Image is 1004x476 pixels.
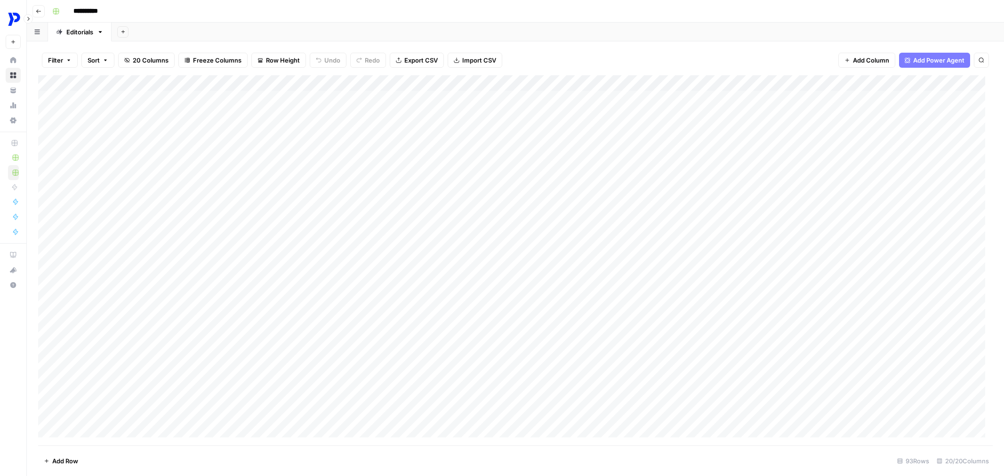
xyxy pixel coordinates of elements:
[310,53,346,68] button: Undo
[6,247,21,262] a: AirOps Academy
[6,278,21,293] button: Help + Support
[365,56,380,65] span: Redo
[350,53,386,68] button: Redo
[838,53,895,68] button: Add Column
[42,53,78,68] button: Filter
[6,113,21,128] a: Settings
[324,56,340,65] span: Undo
[251,53,306,68] button: Row Height
[6,68,21,83] a: Browse
[6,263,20,277] div: What's new?
[390,53,444,68] button: Export CSV
[448,53,502,68] button: Import CSV
[462,56,496,65] span: Import CSV
[52,456,78,466] span: Add Row
[404,56,438,65] span: Export CSV
[6,98,21,113] a: Usage
[48,23,112,41] a: Editorials
[193,56,241,65] span: Freeze Columns
[178,53,248,68] button: Freeze Columns
[118,53,175,68] button: 20 Columns
[853,56,889,65] span: Add Column
[6,53,21,68] a: Home
[899,53,970,68] button: Add Power Agent
[266,56,300,65] span: Row Height
[893,453,933,468] div: 93 Rows
[6,83,21,98] a: Your Data
[88,56,100,65] span: Sort
[913,56,964,65] span: Add Power Agent
[48,56,63,65] span: Filter
[933,453,993,468] div: 20/20 Columns
[133,56,169,65] span: 20 Columns
[6,262,21,278] button: What's new?
[6,11,23,28] img: ProcurePro Logo
[81,53,114,68] button: Sort
[38,453,84,468] button: Add Row
[66,27,93,37] div: Editorials
[6,8,21,31] button: Workspace: ProcurePro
